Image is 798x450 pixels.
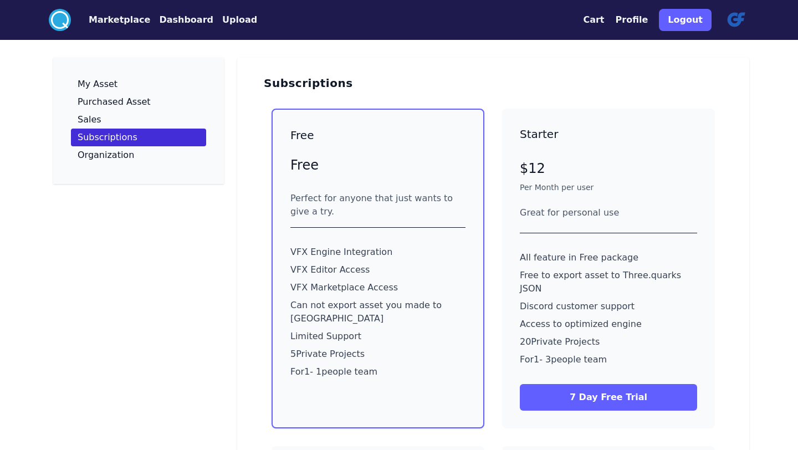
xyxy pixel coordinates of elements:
[290,127,465,143] h3: Free
[71,93,206,111] a: Purchased Asset
[583,13,604,27] button: Cart
[71,129,206,146] a: Subscriptions
[520,384,697,411] button: 7 Day Free Trial
[78,98,151,106] p: Purchased Asset
[71,13,150,27] a: Marketplace
[520,206,697,219] div: Great for personal use
[213,13,257,27] a: Upload
[89,13,150,27] button: Marketplace
[290,156,465,174] p: Free
[520,353,697,366] p: For 1 - 3 people team
[78,80,117,89] p: My Asset
[616,13,648,27] button: Profile
[150,13,213,27] a: Dashboard
[290,330,465,343] p: Limited Support
[659,4,712,35] a: Logout
[78,151,134,160] p: Organization
[290,365,465,379] p: For 1 - 1 people team
[71,111,206,129] a: Sales
[520,335,697,349] p: 20 Private Projects
[520,269,697,295] p: Free to export asset to Three.quarks JSON
[723,7,749,33] img: profile
[520,318,697,331] p: Access to optimized engine
[659,9,712,31] button: Logout
[290,347,465,361] p: 5 Private Projects
[290,246,465,259] p: VFX Engine Integration
[159,13,213,27] button: Dashboard
[520,251,697,264] p: All feature in Free package
[520,126,697,142] h3: Starter
[222,13,257,27] button: Upload
[290,281,465,294] p: VFX Marketplace Access
[520,182,697,193] p: Per Month per user
[78,133,137,142] p: Subscriptions
[78,115,101,124] p: Sales
[290,299,465,325] p: Can not export asset you made to [GEOGRAPHIC_DATA]
[290,263,465,277] p: VFX Editor Access
[520,300,697,313] p: Discord customer support
[71,75,206,93] a: My Asset
[520,160,697,177] p: $12
[264,75,353,91] h3: Subscriptions
[71,146,206,164] a: Organization
[290,192,465,218] div: Perfect for anyone that just wants to give a try.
